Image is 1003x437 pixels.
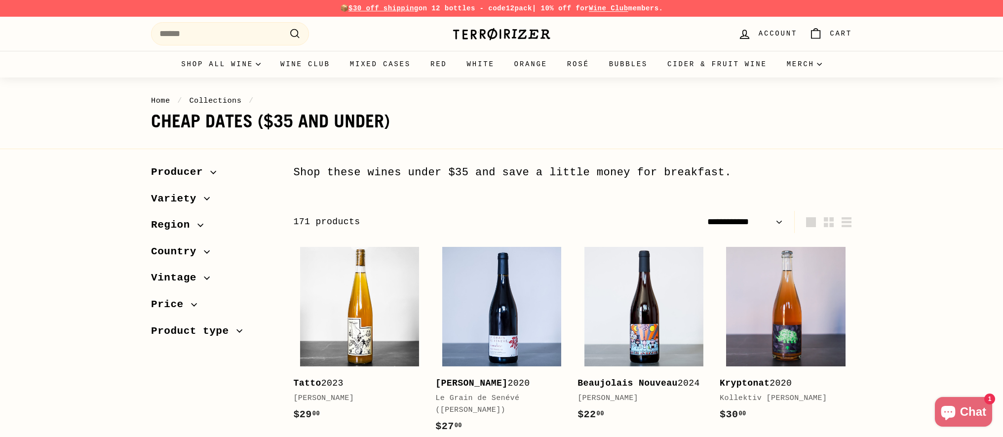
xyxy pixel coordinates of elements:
div: 2024 [578,376,700,391]
button: Price [151,294,277,320]
summary: Shop all wine [171,51,270,78]
a: Cart [803,19,858,48]
a: Home [151,96,170,105]
a: White [457,51,504,78]
span: $27 [435,421,462,432]
span: $30 off shipping [348,4,419,12]
div: 2023 [293,376,416,391]
span: Cart [830,28,852,39]
button: Producer [151,161,277,188]
div: Primary [131,51,872,78]
sup: 00 [597,410,604,417]
a: Wine Club [589,4,628,12]
div: Shop these wines under $35 and save a little money for breakfast. [293,164,852,181]
sup: 00 [738,410,746,417]
div: [PERSON_NAME] [293,393,416,404]
div: Le Grain de Senévé ([PERSON_NAME]) [435,393,558,416]
sup: 00 [455,422,462,429]
span: $22 [578,409,604,420]
a: Beaujolais Nouveau2024[PERSON_NAME] [578,240,710,433]
span: $30 [720,409,746,420]
div: 2020 [435,376,558,391]
span: $29 [293,409,320,420]
span: Country [151,243,204,260]
b: Beaujolais Nouveau [578,378,678,388]
a: Wine Club [270,51,340,78]
a: Mixed Cases [340,51,421,78]
h1: Cheap Dates ($35 and under) [151,112,852,131]
a: Tatto2023[PERSON_NAME] [293,240,425,433]
a: Cider & Fruit Wine [657,51,777,78]
span: / [246,96,256,105]
nav: breadcrumbs [151,95,852,107]
b: [PERSON_NAME] [435,378,507,388]
button: Region [151,214,277,241]
div: Kollektiv [PERSON_NAME] [720,393,842,404]
p: 📦 on 12 bottles - code | 10% off for members. [151,3,852,14]
span: / [175,96,185,105]
button: Variety [151,188,277,215]
sup: 00 [312,410,320,417]
span: Vintage [151,270,204,286]
summary: Merch [777,51,832,78]
button: Product type [151,320,277,347]
span: Region [151,217,197,234]
a: Kryptonat2020Kollektiv [PERSON_NAME] [720,240,852,433]
a: Red [421,51,457,78]
span: Product type [151,323,236,340]
span: Producer [151,164,210,181]
b: Tatto [293,378,321,388]
a: Collections [189,96,241,105]
div: [PERSON_NAME] [578,393,700,404]
strong: 12pack [506,4,532,12]
a: Bubbles [599,51,657,78]
span: Account [759,28,797,39]
span: Price [151,296,191,313]
button: Country [151,241,277,268]
span: Variety [151,191,204,207]
b: Kryptonat [720,378,770,388]
a: Account [732,19,803,48]
div: 2020 [720,376,842,391]
a: Rosé [557,51,599,78]
a: Orange [504,51,557,78]
div: 171 products [293,215,573,229]
inbox-online-store-chat: Shopify online store chat [932,397,995,429]
button: Vintage [151,267,277,294]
